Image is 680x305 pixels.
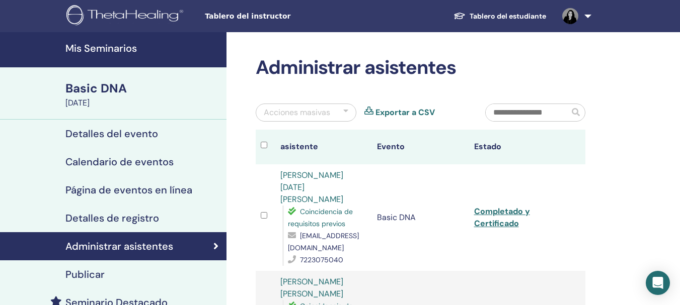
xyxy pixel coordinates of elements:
h4: Detalles del evento [65,128,158,140]
th: Estado [469,130,566,164]
th: Evento [372,130,469,164]
div: Basic DNA [65,80,220,97]
span: 7223075040 [300,255,343,264]
div: Open Intercom Messenger [646,271,670,295]
img: graduation-cap-white.svg [454,12,466,20]
span: Tablero del instructor [205,11,356,22]
div: Acciones masivas [264,107,330,119]
a: Basic DNA[DATE] [59,80,226,109]
a: Completado y Certificado [474,206,530,229]
td: Basic DNA [372,164,469,271]
h4: Mis Seminarios [65,42,220,54]
div: [DATE] [65,97,220,109]
h4: Administrar asistentes [65,240,173,252]
a: Exportar a CSV [375,107,435,119]
a: Tablero del estudiante [445,7,554,26]
th: asistente [275,130,372,164]
a: [PERSON_NAME] [PERSON_NAME] [280,276,343,299]
h4: Publicar [65,268,105,280]
span: Coincidencia de requisitos previos [288,207,353,228]
h4: Detalles de registro [65,212,159,224]
img: default.jpg [562,8,578,24]
h2: Administrar asistentes [256,56,585,79]
img: logo.png [66,5,187,28]
h4: Calendario de eventos [65,156,174,168]
a: [PERSON_NAME] [DATE][PERSON_NAME] [280,170,343,205]
span: [EMAIL_ADDRESS][DOMAIN_NAME] [288,231,359,252]
h4: Página de eventos en línea [65,184,192,196]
